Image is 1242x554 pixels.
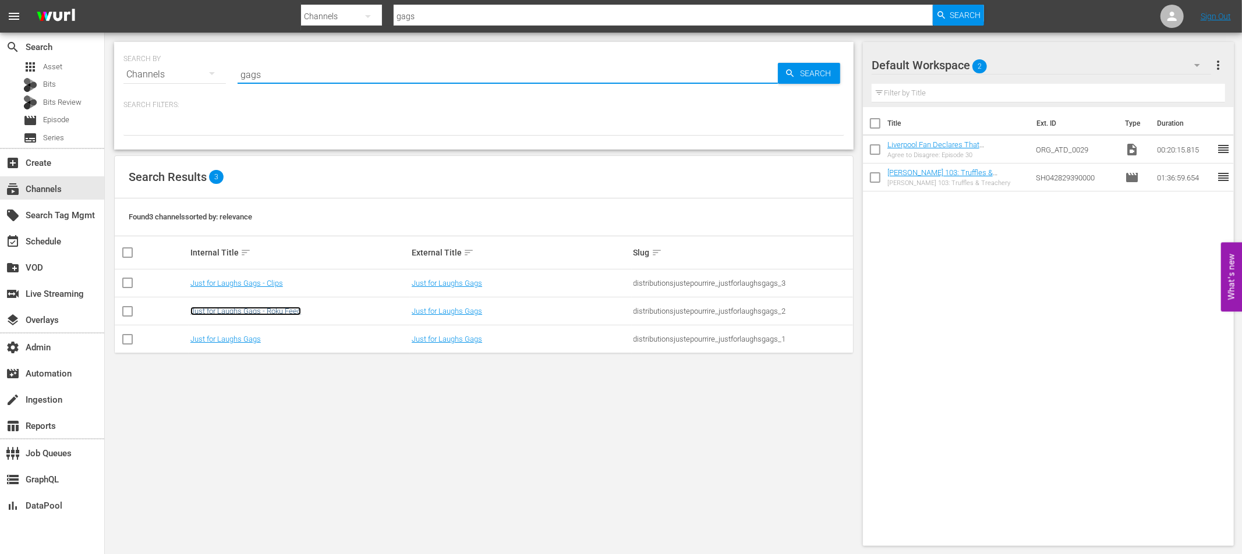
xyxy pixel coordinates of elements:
th: Title [887,107,1029,140]
th: Ext. ID [1029,107,1118,140]
span: sort [240,247,251,258]
td: SH042829390000 [1031,164,1121,191]
span: Found 3 channels sorted by: relevance [129,212,252,221]
img: ans4CAIJ8jUAAAAAAAAAAAAAAAAAAAAAAAAgQb4GAAAAAAAAAAAAAAAAAAAAAAAAJMjXAAAAAAAAAAAAAAAAAAAAAAAAgAT5G... [28,3,84,30]
span: Episode [1125,171,1139,184]
span: Series [23,131,37,145]
span: Asset [23,60,37,74]
a: Sign Out [1201,12,1231,21]
span: Search [950,5,981,26]
a: Liverpool Fan Declares That [PERSON_NAME] Was Better Than Scholes [887,140,1000,166]
span: Automation [6,367,20,381]
span: reorder [1216,170,1230,184]
span: Reports [6,419,20,433]
div: Internal Title [190,246,408,260]
span: DataPool [6,499,20,513]
span: Asset [43,61,62,73]
div: Bits Review [23,95,37,109]
td: 01:36:59.654 [1152,164,1216,191]
span: sort [652,247,662,258]
div: External Title [412,246,629,260]
span: 2 [972,54,987,79]
button: Open Feedback Widget [1221,243,1242,312]
button: Search [778,63,840,84]
button: Search [933,5,984,26]
span: Bits [43,79,56,90]
span: Ingestion [6,393,20,407]
span: GraphQL [6,473,20,486]
a: Just for Laughs Gags - Roku Feed [190,307,301,315]
div: distributionsjustepourrire_justforlaughsgags_1 [634,335,851,343]
a: Just for Laughs Gags [412,279,482,287]
td: ORG_ATD_0029 [1031,136,1121,164]
span: 3 [209,170,224,184]
span: Search Results [129,170,207,184]
span: Episode [43,114,69,126]
span: Search [795,63,840,84]
button: more_vert [1211,51,1225,79]
th: Duration [1150,107,1220,140]
span: Video [1125,143,1139,157]
span: Job Queues [6,446,20,460]
div: distributionsjustepourrire_justforlaughsgags_2 [634,307,851,315]
div: Bits [23,78,37,92]
span: Search [6,40,20,54]
a: Just for Laughs Gags [412,335,482,343]
div: Channels [123,58,226,91]
span: Live Streaming [6,287,20,301]
span: Admin [6,340,20,354]
a: Just for Laughs Gags [190,335,261,343]
span: more_vert [1211,58,1225,72]
div: Slug [634,246,851,260]
span: Overlays [6,313,20,327]
span: Search Tag Mgmt [6,208,20,222]
div: distributionsjustepourrire_justforlaughsgags_3 [634,279,851,287]
a: Just for Laughs Gags - Clips [190,279,283,287]
span: Create [6,156,20,170]
div: Agree to Disagree: Episode 30 [887,151,1027,159]
span: menu [7,9,21,23]
div: [PERSON_NAME] 103: Truffles & Treachery [887,179,1027,187]
a: Just for Laughs Gags [412,307,482,315]
td: 00:20:15.815 [1152,136,1216,164]
span: Series [43,132,64,144]
a: [PERSON_NAME] 103: Truffles & Treachery [887,168,997,186]
span: Schedule [6,235,20,248]
div: Default Workspace [872,49,1211,81]
span: VOD [6,261,20,275]
span: sort [463,247,474,258]
span: reorder [1216,142,1230,156]
p: Search Filters: [123,100,844,110]
span: Episode [23,113,37,127]
th: Type [1118,107,1150,140]
span: Channels [6,182,20,196]
span: Bits Review [43,97,82,108]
